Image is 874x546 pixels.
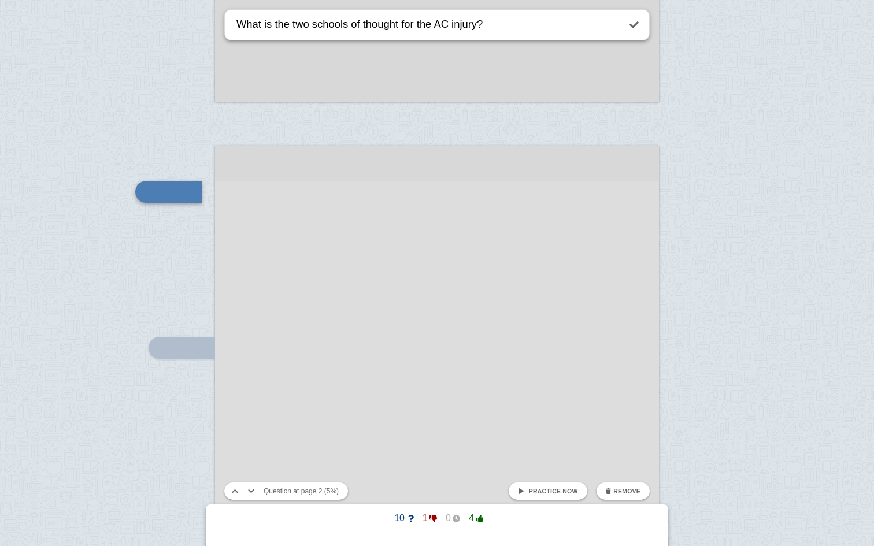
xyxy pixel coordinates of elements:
a: Practice now [509,482,587,500]
span: 4 [460,513,483,523]
button: 10104 [382,509,492,528]
span: 1 [414,513,437,523]
span: 10 [391,513,414,523]
span: 0 [437,513,460,523]
button: Remove [597,482,650,500]
button: Question at page 2 (5%) [259,482,343,500]
span: Remove [613,488,640,495]
span: Practice now [529,488,578,495]
textarea: What is the two schools of thought for the AC injury? [234,10,619,39]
